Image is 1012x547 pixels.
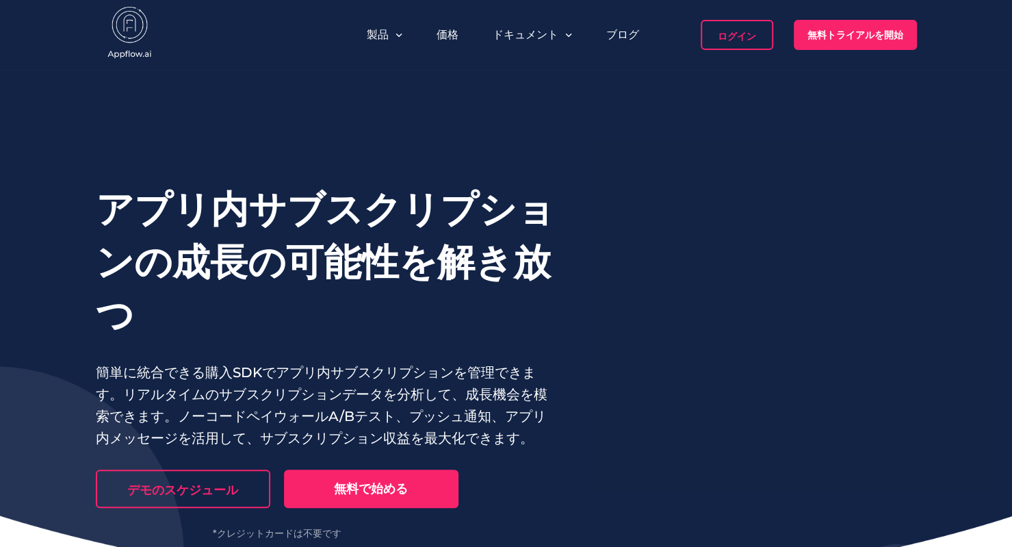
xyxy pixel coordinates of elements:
font: ログイン [718,30,756,42]
font: ドキュメント [493,28,558,41]
font: アプリ内サブスクリプションの成長の可能性を解き放つ [96,186,555,338]
a: デモのスケジュール [96,470,270,508]
font: デモのスケジュール [127,483,238,498]
button: 製品 [367,28,402,42]
button: ドキュメント [493,28,572,42]
font: *クレジットカードは不要です [213,527,341,539]
a: 無料トライアルを開始 [794,20,917,50]
font: 無料トライアルを開始 [807,29,903,41]
img: appflow.ai ロゴ [96,7,164,62]
font: 無料で始める [334,481,408,496]
font: 簡単に統合できる購入SDKでアプリ内サブスクリプションを管理できます。リアルタイムのサブスクリプションデータを分析して、成長機会を模索できます。ノーコードペイウォールA/Bテスト、プッシュ通知、... [96,364,547,446]
a: 価格 [437,28,458,42]
font: 製品 [367,28,389,41]
font: ブログ [606,28,639,41]
a: 無料で始める [284,470,458,508]
font: 価格 [437,28,458,41]
a: ブログ [606,28,639,42]
a: ログイン [701,20,773,50]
